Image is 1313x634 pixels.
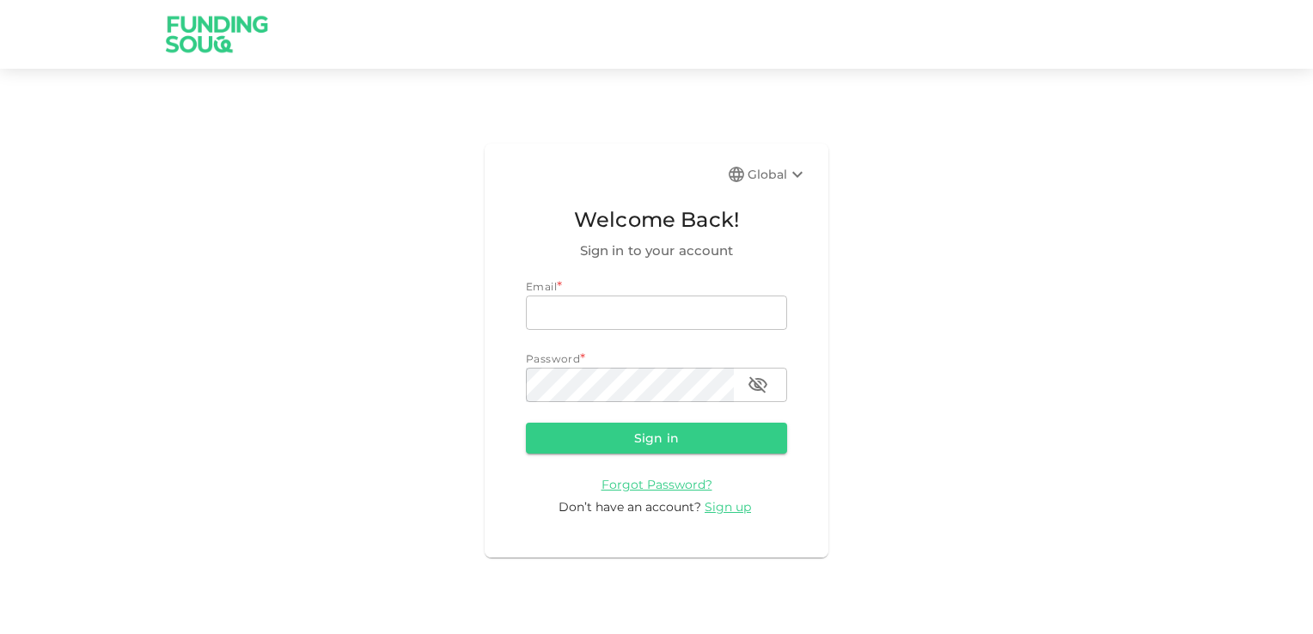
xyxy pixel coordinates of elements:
[526,352,580,365] span: Password
[526,204,787,236] span: Welcome Back!
[705,499,751,515] span: Sign up
[526,280,557,293] span: Email
[526,368,734,402] input: password
[526,296,787,330] input: email
[602,476,712,492] a: Forgot Password?
[526,423,787,454] button: Sign in
[602,477,712,492] span: Forgot Password?
[748,164,808,185] div: Global
[526,241,787,261] span: Sign in to your account
[559,499,701,515] span: Don’t have an account?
